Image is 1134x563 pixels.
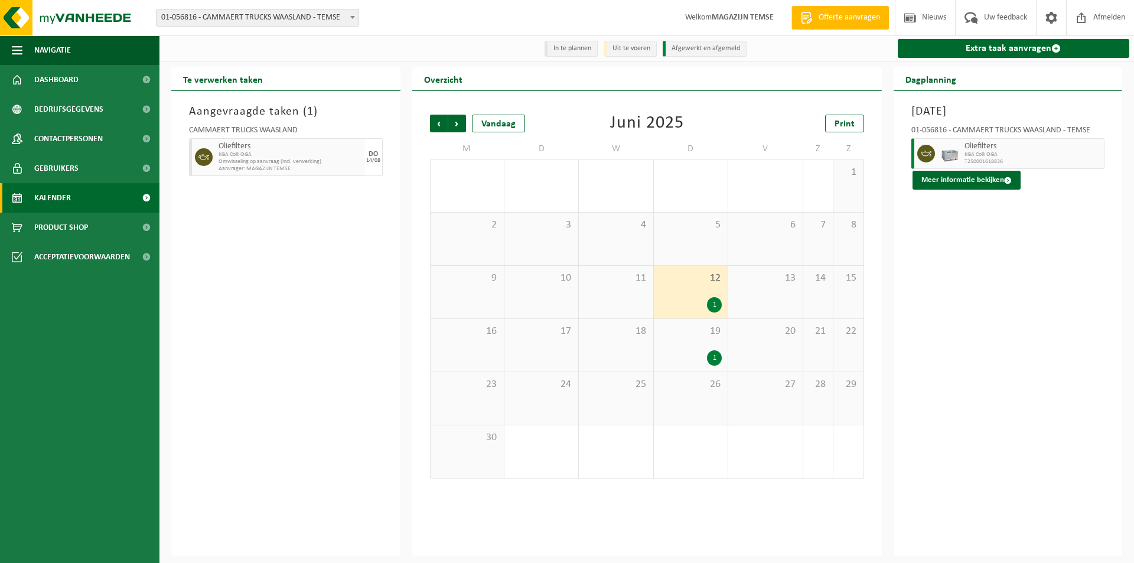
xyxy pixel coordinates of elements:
[941,145,959,162] img: PB-LB-0680-HPE-GY-31
[34,95,103,124] span: Bedrijfsgegevens
[734,272,796,285] span: 13
[791,6,889,30] a: Offerte aanvragen
[436,378,498,391] span: 23
[585,272,647,285] span: 11
[734,378,796,391] span: 27
[585,378,647,391] span: 25
[911,103,1105,121] h3: [DATE]
[663,41,747,57] li: Afgewerkt en afgemeld
[219,142,362,151] span: Oliefilters
[712,13,774,22] strong: MAGAZIJN TEMSE
[660,272,722,285] span: 12
[34,213,88,242] span: Product Shop
[34,183,71,213] span: Kalender
[171,67,275,90] h2: Te verwerken taken
[964,151,1102,158] span: KGA Colli OGA
[654,138,728,160] td: D
[839,325,857,338] span: 22
[809,325,827,338] span: 21
[430,138,504,160] td: M
[366,158,380,164] div: 14/08
[219,158,362,165] span: Omwisseling op aanvraag (incl. verwerking)
[585,325,647,338] span: 18
[156,9,359,27] span: 01-056816 - CAMMAERT TRUCKS WAASLAND - TEMSE
[585,219,647,232] span: 4
[430,115,448,132] span: Vorige
[660,378,722,391] span: 26
[894,67,968,90] h2: Dagplanning
[219,151,362,158] span: KGA Colli OGA
[436,431,498,444] span: 30
[545,41,598,57] li: In te plannen
[412,67,474,90] h2: Overzicht
[898,39,1130,58] a: Extra taak aanvragen
[734,325,796,338] span: 20
[809,378,827,391] span: 28
[707,350,722,366] div: 1
[369,151,378,158] div: DO
[448,115,466,132] span: Volgende
[307,106,314,118] span: 1
[510,272,572,285] span: 10
[913,171,1021,190] button: Meer informatie bekijken
[579,138,653,160] td: W
[157,9,359,26] span: 01-056816 - CAMMAERT TRUCKS WAASLAND - TEMSE
[825,115,864,132] a: Print
[660,325,722,338] span: 19
[472,115,525,132] div: Vandaag
[833,138,863,160] td: Z
[604,41,657,57] li: Uit te voeren
[728,138,803,160] td: V
[734,219,796,232] span: 6
[911,126,1105,138] div: 01-056816 - CAMMAERT TRUCKS WAASLAND - TEMSE
[436,219,498,232] span: 2
[34,35,71,65] span: Navigatie
[839,166,857,179] span: 1
[219,165,362,173] span: Aanvrager: MAGAZIJN TEMSE
[436,325,498,338] span: 16
[510,378,572,391] span: 24
[189,103,383,121] h3: Aangevraagde taken ( )
[34,65,79,95] span: Dashboard
[660,219,722,232] span: 5
[816,12,883,24] span: Offerte aanvragen
[504,138,579,160] td: D
[809,219,827,232] span: 7
[964,142,1102,151] span: Oliefilters
[839,378,857,391] span: 29
[510,325,572,338] span: 17
[964,158,1102,165] span: T250001618836
[189,126,383,138] div: CAMMAERT TRUCKS WAASLAND
[809,272,827,285] span: 14
[839,272,857,285] span: 15
[34,124,103,154] span: Contactpersonen
[510,219,572,232] span: 3
[835,119,855,129] span: Print
[803,138,833,160] td: Z
[34,242,130,272] span: Acceptatievoorwaarden
[436,272,498,285] span: 9
[839,219,857,232] span: 8
[610,115,684,132] div: Juni 2025
[707,297,722,313] div: 1
[34,154,79,183] span: Gebruikers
